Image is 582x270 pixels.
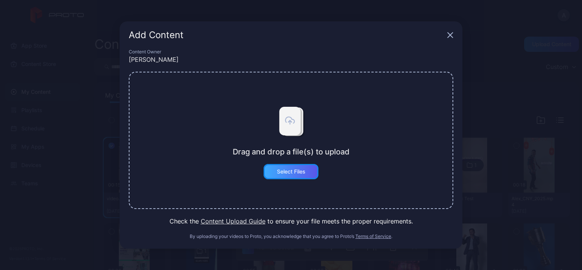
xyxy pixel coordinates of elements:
[129,31,444,40] div: Add Content
[201,217,265,226] button: Content Upload Guide
[129,55,453,64] div: [PERSON_NAME]
[233,147,350,156] div: Drag and drop a file(s) to upload
[129,217,453,226] div: Check the to ensure your file meets the proper requirements.
[129,233,453,239] div: By uploading your videos to Proto, you acknowledge that you agree to Proto’s .
[355,233,391,239] button: Terms of Service
[264,164,318,179] button: Select Files
[129,49,453,55] div: Content Owner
